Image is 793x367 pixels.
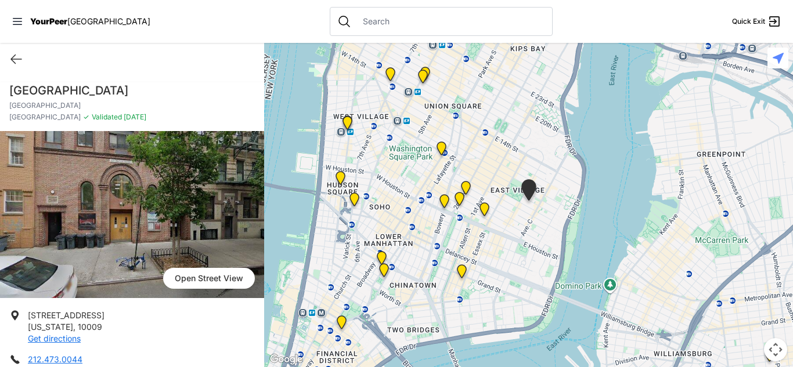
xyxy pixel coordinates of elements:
span: [DATE] [122,112,146,121]
div: Bowery Campus [437,194,452,213]
a: Open this area in Google Maps (opens a new window) [267,352,305,367]
span: ✓ [83,112,89,122]
div: Main Location, SoHo, DYCD Youth Drop-in Center [347,192,362,211]
div: Manhattan [519,179,539,205]
a: 212.473.0044 [28,354,82,364]
span: 10009 [78,322,102,332]
a: Quick Exit [732,14,781,28]
span: [GEOGRAPHIC_DATA] [67,16,150,26]
input: Search [356,16,545,27]
div: Lower East Side Youth Drop-in Center. Yellow doors with grey buzzer on the right [455,264,469,283]
a: YourPeer[GEOGRAPHIC_DATA] [30,18,150,25]
p: [GEOGRAPHIC_DATA] [9,101,255,110]
span: Validated [92,112,122,121]
div: University Community Social Services (UCSS) [477,202,492,221]
div: Tribeca Campus/New York City Rescue Mission [374,251,389,270]
span: [US_STATE] [28,322,73,332]
span: [GEOGRAPHIC_DATA] [9,112,81,122]
div: St. Joseph House [452,192,467,210]
div: Greenwich Village [340,116,355,135]
span: Quick Exit [732,17,765,26]
a: Get directions [28,333,81,343]
img: Google [267,352,305,367]
div: Manhattan Criminal Court [377,263,391,282]
span: , [73,322,75,332]
div: Church of the Village [383,67,398,86]
span: [STREET_ADDRESS] [28,310,104,320]
div: Art and Acceptance LGBTQIA2S+ Program [340,115,355,134]
button: Map camera controls [764,338,787,361]
span: Open Street View [163,268,255,289]
h1: [GEOGRAPHIC_DATA] [9,82,255,99]
div: Church of St. Francis Xavier - Front Entrance [418,67,432,85]
div: Harvey Milk High School [434,141,449,160]
div: Maryhouse [459,181,473,199]
span: YourPeer [30,16,67,26]
div: Main Office [334,315,349,334]
div: Back of the Church [416,70,430,88]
